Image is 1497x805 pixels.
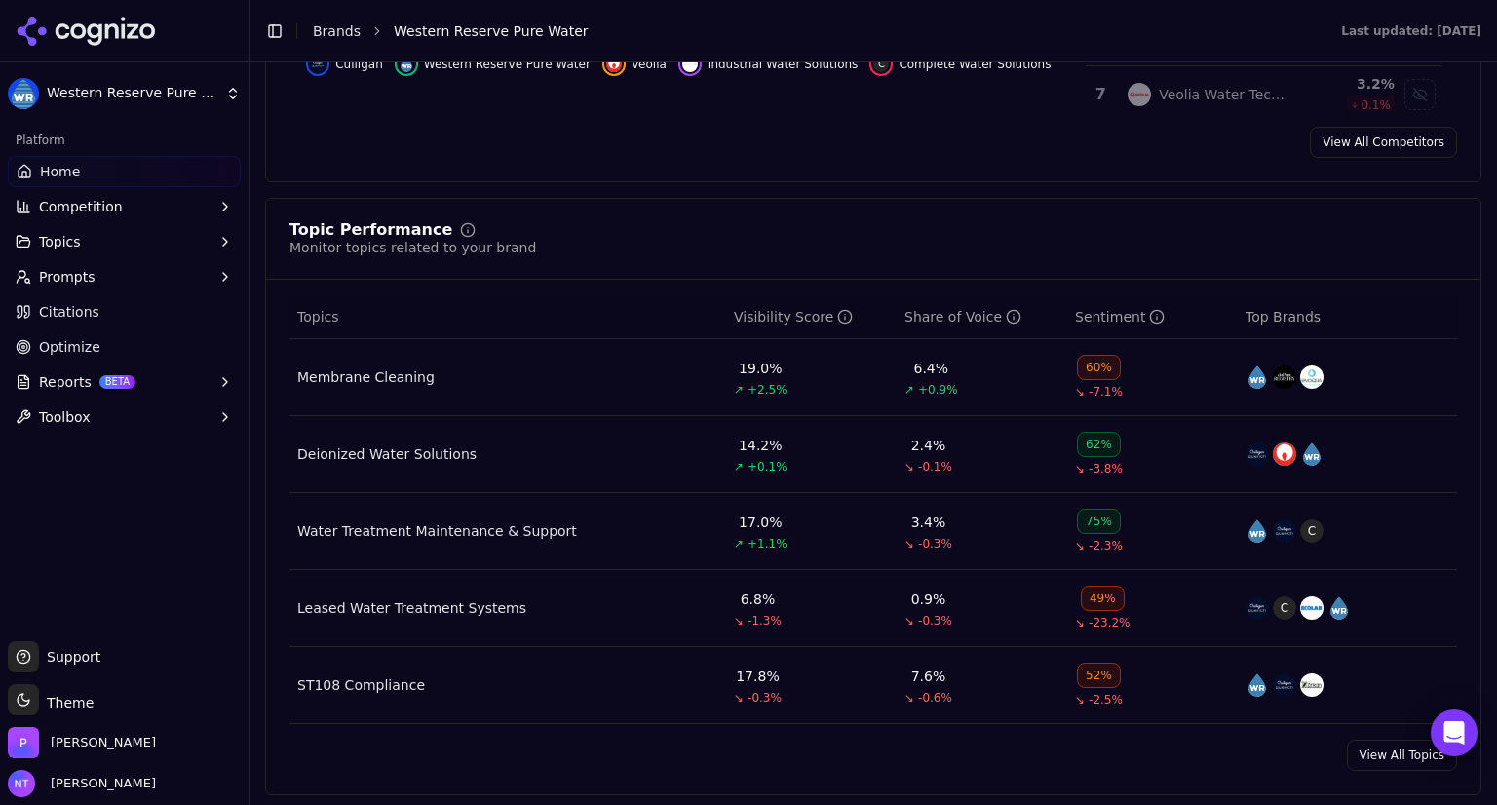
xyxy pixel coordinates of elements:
[1246,365,1269,389] img: western reserve pure water
[1089,692,1123,708] span: -2.5%
[869,53,1051,76] button: Hide complete water solutions data
[289,238,536,257] div: Monitor topics related to your brand
[748,459,787,475] span: +0.1%
[1128,83,1151,106] img: veolia water technologies
[1246,673,1269,697] img: western reserve pure water
[904,613,914,629] span: ↘
[1077,432,1121,457] div: 62%
[1300,365,1324,389] img: evoqua
[1404,79,1436,110] button: Show veolia water technologies data
[313,21,1302,41] nav: breadcrumb
[1089,538,1123,554] span: -2.3%
[1273,442,1296,466] img: veolia
[678,53,859,76] button: Hide industrial water solutions data
[1075,461,1085,477] span: ↘
[39,232,81,251] span: Topics
[8,331,241,363] a: Optimize
[51,734,156,751] span: Perrill
[734,382,744,398] span: ↗
[1159,85,1288,104] div: Veolia Water Technologies
[99,375,135,389] span: BETA
[39,337,100,357] span: Optimize
[399,57,414,72] img: western reserve pure water
[736,667,779,686] div: 17.8%
[1300,673,1324,697] img: chemready
[289,295,1457,724] div: Data table
[8,191,241,222] button: Competition
[734,613,744,629] span: ↘
[1246,519,1269,543] img: western reserve pure water
[39,197,123,216] span: Competition
[39,695,94,710] span: Theme
[1094,83,1108,106] div: 7
[1081,586,1125,611] div: 49%
[1246,596,1269,620] img: culligan
[39,302,99,322] span: Citations
[904,690,914,706] span: ↘
[918,459,952,475] span: -0.1%
[1089,384,1123,400] span: -7.1%
[1246,442,1269,466] img: culligan
[47,85,217,102] span: Western Reserve Pure Water
[1273,596,1296,620] span: C
[289,295,726,339] th: Topics
[40,162,80,181] span: Home
[1300,519,1324,543] span: C
[739,359,782,378] div: 19.0%
[739,513,782,532] div: 17.0%
[748,690,782,706] span: -0.3%
[1238,295,1457,339] th: Top Brands
[297,367,435,387] a: Membrane Cleaning
[918,690,952,706] span: -0.6%
[335,57,383,72] span: Culligan
[904,382,914,398] span: ↗
[911,436,946,455] div: 2.4%
[1077,663,1121,688] div: 52%
[741,590,776,609] div: 6.8%
[1075,538,1085,554] span: ↘
[873,57,889,72] span: C
[918,613,952,629] span: -0.3%
[904,536,914,552] span: ↘
[748,613,782,629] span: -1.3%
[8,226,241,257] button: Topics
[1273,673,1296,697] img: culligan
[39,647,100,667] span: Support
[8,770,156,797] button: Open user button
[914,359,949,378] div: 6.4%
[899,57,1051,72] span: Complete Water Solutions
[297,598,526,618] a: Leased Water Treatment Systems
[606,57,622,72] img: veolia
[1273,519,1296,543] img: culligan
[289,222,452,238] div: Topic Performance
[734,459,744,475] span: ↗
[1067,295,1238,339] th: sentiment
[1089,461,1123,477] span: -3.8%
[39,407,91,427] span: Toolbox
[739,436,782,455] div: 14.2%
[1273,365,1296,389] img: dupont
[897,295,1067,339] th: shareOfVoice
[682,57,698,72] img: industrial water solutions
[726,295,897,339] th: visibilityScore
[8,156,241,187] a: Home
[1341,23,1481,39] div: Last updated: [DATE]
[8,296,241,327] a: Citations
[1077,509,1121,534] div: 75%
[1075,615,1085,631] span: ↘
[708,57,859,72] span: Industrial Water Solutions
[8,402,241,433] button: Toolbox
[734,690,744,706] span: ↘
[904,307,1021,326] div: Share of Voice
[734,536,744,552] span: ↗
[8,770,35,797] img: Nate Tower
[43,775,156,792] span: [PERSON_NAME]
[8,727,156,758] button: Open organization switcher
[306,53,383,76] button: Hide culligan data
[297,521,577,541] a: Water Treatment Maintenance & Support
[602,53,667,76] button: Hide veolia data
[1086,66,1441,124] tr: 7veolia water technologiesVeolia Water Technologies3.2%0.1%Show veolia water technologies data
